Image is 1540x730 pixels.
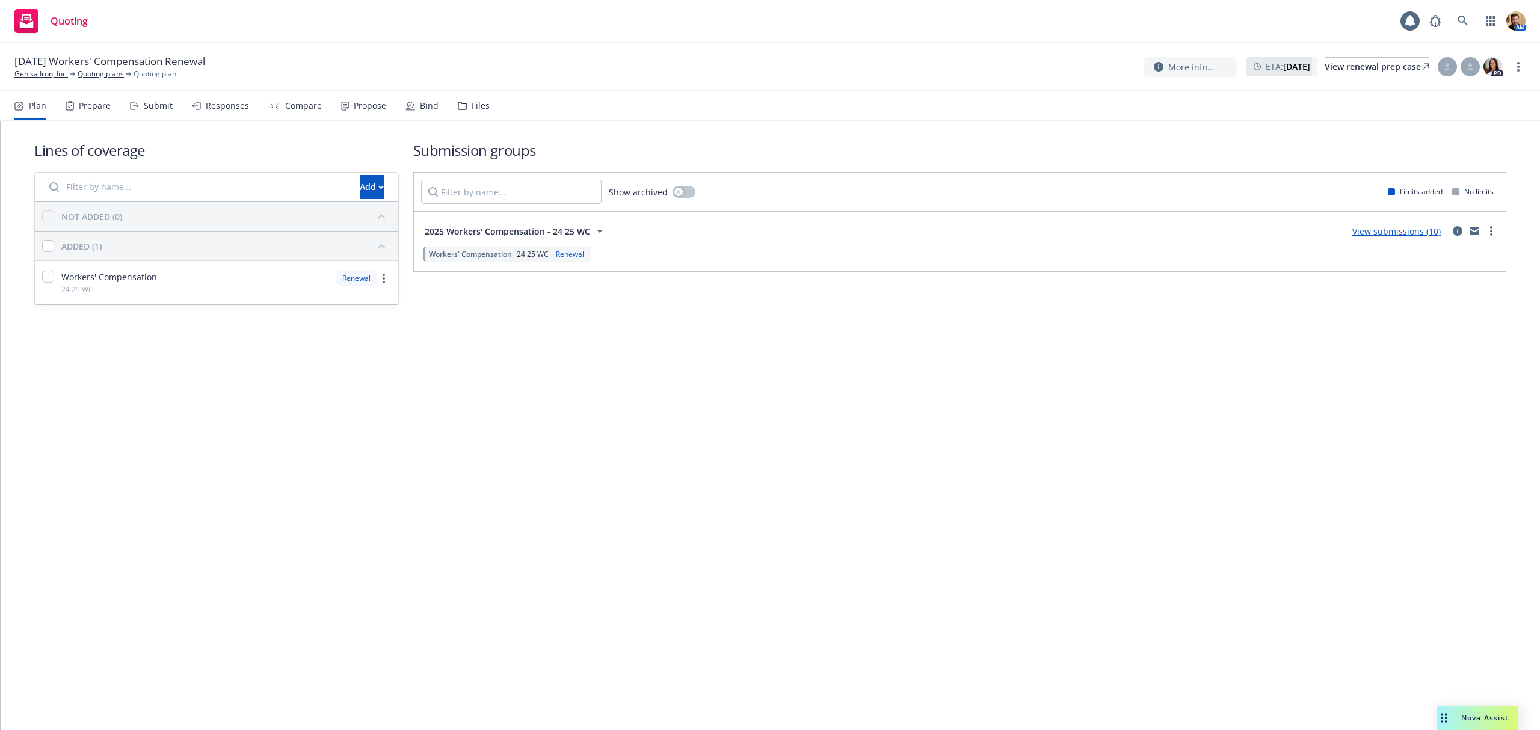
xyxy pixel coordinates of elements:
[78,69,124,79] a: Quoting plans
[421,219,611,243] button: 2025 Workers' Compensation - 24 25 WC
[421,180,602,204] input: Filter by name...
[79,101,111,111] div: Prepare
[1168,61,1215,73] span: More info...
[1283,61,1310,72] strong: [DATE]
[517,249,549,259] span: 24 25 WC
[1479,9,1503,33] a: Switch app
[1467,224,1482,238] a: mail
[377,271,391,286] a: more
[553,249,587,259] div: Renewal
[1451,9,1475,33] a: Search
[336,271,377,286] div: Renewal
[206,101,249,111] div: Responses
[144,101,173,111] div: Submit
[1461,713,1509,723] span: Nova Assist
[1325,57,1429,76] a: View renewal prep case
[1437,706,1518,730] button: Nova Assist
[425,225,590,238] span: 2025 Workers' Compensation - 24 25 WC
[1325,58,1429,76] div: View renewal prep case
[354,101,386,111] div: Propose
[1388,186,1443,197] div: Limits added
[14,69,68,79] a: Genisa Iron, Inc.
[61,284,93,295] span: 24 25 WC
[420,101,439,111] div: Bind
[29,101,46,111] div: Plan
[360,175,384,199] button: Add
[360,176,384,198] div: Add
[285,101,322,111] div: Compare
[1437,706,1452,730] div: Drag to move
[61,271,157,283] span: Workers' Compensation
[1144,57,1237,77] button: More info...
[1484,224,1498,238] a: more
[134,69,176,79] span: Quoting plan
[1452,186,1494,197] div: No limits
[1511,60,1526,74] a: more
[61,236,391,256] button: ADDED (1)
[42,175,353,199] input: Filter by name...
[61,210,122,223] div: NOT ADDED (0)
[429,249,512,259] span: Workers' Compensation
[34,140,399,160] h1: Lines of coverage
[61,207,391,226] button: NOT ADDED (0)
[1266,60,1310,73] span: ETA :
[413,140,1506,160] h1: Submission groups
[1423,9,1447,33] a: Report a Bug
[1506,11,1526,31] img: photo
[51,16,88,26] span: Quoting
[609,186,668,198] span: Show archived
[1483,57,1503,76] img: photo
[61,240,102,253] div: ADDED (1)
[10,4,93,38] a: Quoting
[472,101,490,111] div: Files
[1450,224,1465,238] a: circleInformation
[1352,225,1441,237] a: View submissions (10)
[14,54,205,69] span: [DATE] Workers' Compensation Renewal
